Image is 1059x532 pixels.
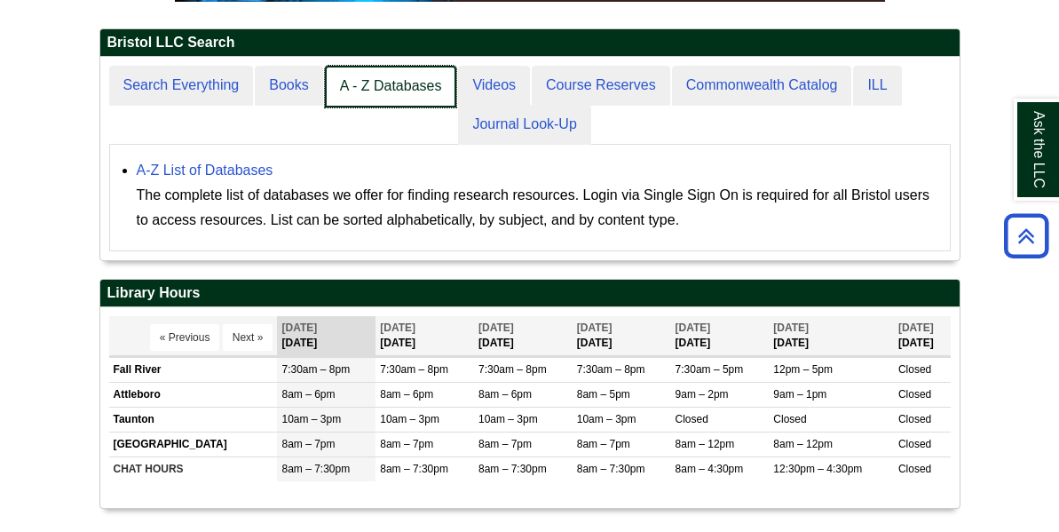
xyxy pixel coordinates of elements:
[671,316,770,356] th: [DATE]
[478,322,514,334] span: [DATE]
[380,413,439,425] span: 10am – 3pm
[898,363,931,376] span: Closed
[478,363,547,376] span: 7:30am – 8pm
[380,463,448,475] span: 8am – 7:30pm
[478,388,532,401] span: 8am – 6pm
[223,324,273,351] button: Next »
[769,316,894,356] th: [DATE]
[898,388,931,401] span: Closed
[676,388,729,401] span: 9am – 2pm
[853,66,901,106] a: ILL
[380,322,415,334] span: [DATE]
[773,388,826,401] span: 9am – 1pm
[676,322,711,334] span: [DATE]
[474,316,573,356] th: [DATE]
[676,438,735,450] span: 8am – 12pm
[380,438,433,450] span: 8am – 7pm
[281,322,317,334] span: [DATE]
[281,413,341,425] span: 10am – 3pm
[277,316,375,356] th: [DATE]
[281,438,335,450] span: 8am – 7pm
[281,363,350,376] span: 7:30am – 8pm
[109,382,278,407] td: Attleboro
[577,413,636,425] span: 10am – 3pm
[281,463,350,475] span: 8am – 7:30pm
[676,413,708,425] span: Closed
[478,413,538,425] span: 10am – 3pm
[109,457,278,482] td: CHAT HOURS
[577,463,645,475] span: 8am – 7:30pm
[375,316,474,356] th: [DATE]
[676,463,744,475] span: 8am – 4:30pm
[773,322,809,334] span: [DATE]
[577,438,630,450] span: 8am – 7pm
[478,463,547,475] span: 8am – 7:30pm
[573,316,671,356] th: [DATE]
[478,438,532,450] span: 8am – 7pm
[676,363,744,376] span: 7:30am – 5pm
[137,183,941,233] div: The complete list of databases we offer for finding research resources. Login via Single Sign On ...
[281,388,335,401] span: 8am – 6pm
[672,66,852,106] a: Commonwealth Catalog
[773,463,862,475] span: 12:30pm – 4:30pm
[380,363,448,376] span: 7:30am – 8pm
[894,316,951,356] th: [DATE]
[109,433,278,457] td: [GEOGRAPHIC_DATA]
[458,66,530,106] a: Videos
[577,363,645,376] span: 7:30am – 8pm
[998,224,1055,248] a: Back to Top
[898,322,934,334] span: [DATE]
[100,29,960,57] h2: Bristol LLC Search
[109,357,278,382] td: Fall River
[109,408,278,433] td: Taunton
[773,413,806,425] span: Closed
[325,66,457,107] a: A - Z Databases
[898,438,931,450] span: Closed
[577,322,612,334] span: [DATE]
[898,463,931,475] span: Closed
[773,363,833,376] span: 12pm – 5pm
[137,163,273,178] a: A-Z List of Databases
[773,438,833,450] span: 8am – 12pm
[150,324,220,351] button: « Previous
[109,66,254,106] a: Search Everything
[577,388,630,401] span: 8am – 5pm
[898,413,931,425] span: Closed
[100,280,960,307] h2: Library Hours
[255,66,322,106] a: Books
[532,66,670,106] a: Course Reserves
[380,388,433,401] span: 8am – 6pm
[458,105,590,145] a: Journal Look-Up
